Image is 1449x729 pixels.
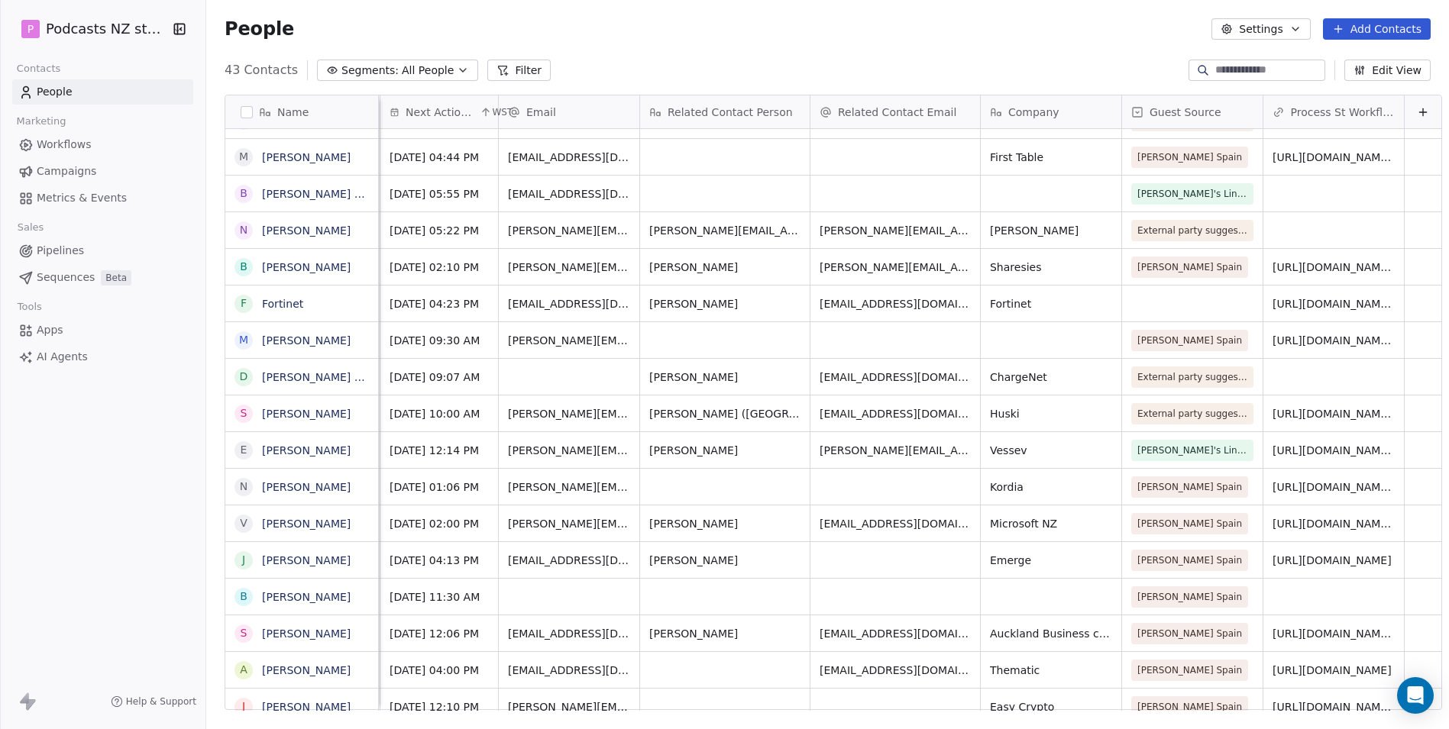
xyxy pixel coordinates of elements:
[390,296,489,311] span: [DATE] 04:23 PM
[990,516,1112,531] span: Microsoft NZ
[10,57,67,80] span: Contacts
[492,106,513,118] span: WST
[508,296,630,311] span: [EMAIL_ADDRESS][DOMAIN_NAME]
[390,406,489,421] span: [DATE] 10:00 AM
[508,223,630,238] span: [PERSON_NAME][EMAIL_ADDRESS][DOMAIN_NAME]
[1137,479,1242,495] span: [PERSON_NAME] Spain
[649,296,801,311] span: [PERSON_NAME]
[820,516,971,531] span: [EMAIL_ADDRESS][DOMAIN_NAME]
[262,371,467,383] a: [PERSON_NAME] and [PERSON_NAME]
[508,186,630,202] span: [EMAIL_ADDRESS][DOMAIN_NAME]
[262,591,351,603] a: [PERSON_NAME]
[1137,333,1242,348] span: [PERSON_NAME] Spain
[11,216,50,239] span: Sales
[406,105,477,120] span: Next Action Due
[390,150,489,165] span: [DATE] 04:44 PM
[810,95,980,128] div: Related Contact Email
[262,334,351,347] a: [PERSON_NAME]
[508,553,630,568] span: [EMAIL_ADDRESS][DOMAIN_NAME]
[390,443,489,458] span: [DATE] 12:14 PM
[37,163,96,179] span: Campaigns
[1122,95,1263,128] div: Guest Source
[390,186,489,202] span: [DATE] 05:55 PM
[508,626,630,641] span: [EMAIL_ADDRESS][DOMAIN_NAME]
[649,223,801,238] span: [PERSON_NAME][EMAIL_ADDRESS][DOMAIN_NAME]
[240,515,247,531] div: V
[990,150,1112,165] span: First Table
[242,698,245,714] div: J
[1137,626,1242,641] span: [PERSON_NAME] Spain
[1137,260,1242,275] span: [PERSON_NAME] Spain
[820,223,971,238] span: [PERSON_NAME][EMAIL_ADDRESS][DOMAIN_NAME]
[649,516,801,531] span: [PERSON_NAME]
[262,554,351,566] a: [PERSON_NAME]
[262,664,351,676] a: [PERSON_NAME]
[390,479,489,495] span: [DATE] 01:06 PM
[649,553,801,568] span: [PERSON_NAME]
[1273,298,1428,310] a: [URL][DOMAIN_NAME][DATE]
[390,699,489,714] span: [DATE] 12:10 PM
[1273,664,1392,676] a: [URL][DOMAIN_NAME]
[37,84,73,100] span: People
[262,151,351,163] a: [PERSON_NAME]
[390,589,489,605] span: [DATE] 11:30 AM
[640,95,810,128] div: Related Contact Person
[1137,663,1242,678] span: [PERSON_NAME] Spain
[390,260,489,275] span: [DATE] 02:10 PM
[1137,406,1247,421] span: External party suggestion
[262,444,351,456] a: [PERSON_NAME]
[390,663,489,678] span: [DATE] 04:00 PM
[1150,105,1221,120] span: Guest Source
[240,185,247,202] div: B
[12,159,193,184] a: Campaigns
[240,369,248,385] div: D
[649,406,801,421] span: [PERSON_NAME] ([GEOGRAPHIC_DATA])
[239,149,248,165] div: M
[390,369,489,385] span: [DATE] 09:07 AM
[487,60,551,81] button: Filter
[240,259,247,275] div: B
[277,105,309,120] span: Name
[820,663,971,678] span: [EMAIL_ADDRESS][DOMAIN_NAME]
[990,260,1112,275] span: Sharesies
[262,481,351,493] a: [PERSON_NAME]
[225,95,378,128] div: Name
[241,442,247,458] div: E
[1137,369,1247,385] span: External party suggestion
[37,269,95,285] span: Sequences
[649,626,801,641] span: [PERSON_NAME]
[1137,443,1247,458] span: [PERSON_NAME]'s LinkedIn
[380,95,498,128] div: Next Action DueWST
[262,408,351,420] a: [PERSON_NAME]
[225,129,379,711] div: grid
[990,626,1112,641] span: Auckland Business chamber
[990,443,1112,458] span: Vessev
[262,701,351,713] a: [PERSON_NAME]
[526,105,556,120] span: Email
[390,553,489,568] span: [DATE] 04:13 PM
[12,185,193,211] a: Metrics & Events
[262,627,351,640] a: [PERSON_NAME]
[990,699,1112,714] span: Easy Crypto
[1137,516,1242,531] span: [PERSON_NAME] Spain
[990,663,1112,678] span: Thematic
[111,695,196,708] a: Help & Support
[820,626,971,641] span: [EMAIL_ADDRESS][DOMAIN_NAME]
[508,333,630,348] span: [PERSON_NAME][EMAIL_ADDRESS][DOMAIN_NAME]
[27,21,34,37] span: P
[508,406,630,421] span: [PERSON_NAME][EMAIL_ADDRESS][DOMAIN_NAME]
[37,322,63,338] span: Apps
[12,344,193,369] a: AI Agents
[12,318,193,343] a: Apps
[241,625,247,641] div: S
[508,516,630,531] span: [PERSON_NAME][EMAIL_ADDRESS][PERSON_NAME][DOMAIN_NAME]
[981,95,1121,128] div: Company
[390,223,489,238] span: [DATE] 05:22 PM
[18,16,163,42] button: PPodcasts NZ studio
[1344,60,1431,81] button: Edit View
[37,243,84,259] span: Pipelines
[1273,554,1392,566] a: [URL][DOMAIN_NAME]
[262,188,374,200] a: [PERSON_NAME] Pan
[262,298,303,310] a: Fortinet
[820,369,971,385] span: [EMAIL_ADDRESS][DOMAIN_NAME]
